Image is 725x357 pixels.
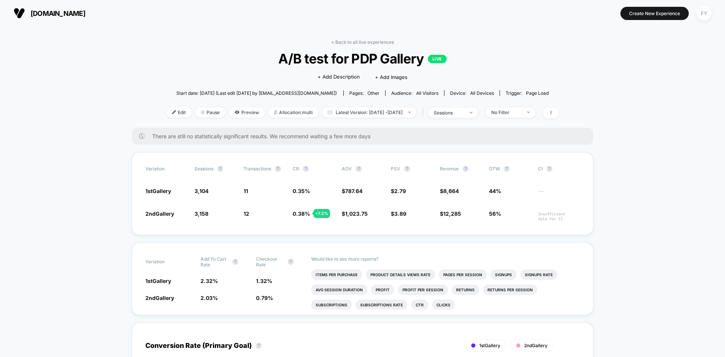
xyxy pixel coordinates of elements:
p: Would like to see more reports? [311,256,580,262]
button: ? [546,166,552,172]
span: 0.79 % [256,295,273,301]
div: Pages: [349,90,379,96]
div: Trigger: [506,90,549,96]
li: Profit [371,284,394,295]
span: 787.64 [345,188,362,194]
li: Subscriptions Rate [356,300,407,310]
span: 2.32 % [201,278,218,284]
img: calendar [328,110,332,114]
button: ? [404,166,410,172]
span: 0.35 % [293,188,310,194]
span: [DOMAIN_NAME] [31,9,85,17]
button: ? [504,166,510,172]
li: Avg Session Duration [311,284,367,295]
span: 0.38 % [293,210,310,217]
span: Variation [145,166,187,172]
button: ? [288,259,294,265]
li: Profit Per Session [398,284,448,295]
span: Start date: [DATE] (Last edit [DATE] by [EMAIL_ADDRESS][DOMAIN_NAME]) [176,90,337,96]
button: ? [217,166,223,172]
span: 12,285 [443,210,461,217]
button: ? [256,343,262,349]
span: 1stGallery [145,188,171,194]
span: Checkout Rate [256,256,284,267]
span: $ [342,210,368,217]
img: end [408,111,411,113]
button: Create New Experience [620,7,689,20]
span: | [420,107,428,118]
button: [DOMAIN_NAME] [11,7,88,19]
span: + Add Images [375,74,407,80]
div: No Filter [491,110,521,115]
img: rebalance [274,110,277,114]
img: end [527,111,530,113]
span: Insufficient data for CI [538,212,580,221]
span: --- [538,189,580,195]
li: Clicks [432,300,455,310]
span: 2ndGallery [145,295,174,301]
span: 1,023.75 [345,210,368,217]
span: 2ndGallery [524,343,548,348]
li: Subscriptions [311,300,352,310]
span: 3.89 [394,210,406,217]
button: ? [303,166,309,172]
span: Latest Version: [DATE] - [DATE] [322,107,416,117]
span: 11 [244,188,248,194]
span: Add To Cart Rate [201,256,228,267]
p: LIVE [428,55,447,63]
div: FY [697,6,711,21]
span: All Visitors [416,90,438,96]
span: CI [538,166,580,172]
span: $ [342,188,362,194]
span: Allocation: multi [268,107,318,117]
span: AOV [342,166,352,172]
li: Product Details Views Rate [366,269,435,280]
span: $ [391,188,406,194]
div: + 7.2 % [313,209,330,218]
img: end [470,112,472,113]
span: 12 [244,210,249,217]
button: FY [694,6,714,21]
li: Pages Per Session [439,269,487,280]
span: Transactions [244,166,271,172]
span: Edit [167,107,191,117]
span: Page Load [526,90,549,96]
span: 3,158 [194,210,208,217]
span: 1stGallery [479,343,500,348]
span: 44% [489,188,501,194]
span: Preview [229,107,265,117]
li: Returns [452,284,479,295]
button: ? [356,166,362,172]
span: Sessions [194,166,213,172]
img: end [201,110,205,114]
span: A/B test for PDP Gallery [186,51,539,66]
span: 2.79 [394,188,406,194]
button: ? [463,166,469,172]
span: 1.32 % [256,278,272,284]
div: sessions [434,110,464,116]
span: $ [440,188,459,194]
button: ? [232,259,238,265]
span: 56% [489,210,501,217]
span: PSV [391,166,400,172]
li: Returns Per Session [483,284,537,295]
li: Ctr [411,300,428,310]
span: 2.03 % [201,295,218,301]
img: edit [172,110,176,114]
span: 3,104 [194,188,208,194]
span: other [367,90,379,96]
span: Variation [145,256,187,267]
button: ? [275,166,281,172]
span: all devices [470,90,494,96]
li: Signups [491,269,517,280]
a: < Back to all live experiences [331,39,394,45]
span: 8,664 [443,188,459,194]
img: Visually logo [14,8,25,19]
span: Device: [444,90,500,96]
span: 1stGallery [145,278,171,284]
li: Signups Rate [520,269,557,280]
li: Items Per Purchase [311,269,362,280]
span: CR [293,166,299,172]
span: $ [391,210,406,217]
span: $ [440,210,461,217]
